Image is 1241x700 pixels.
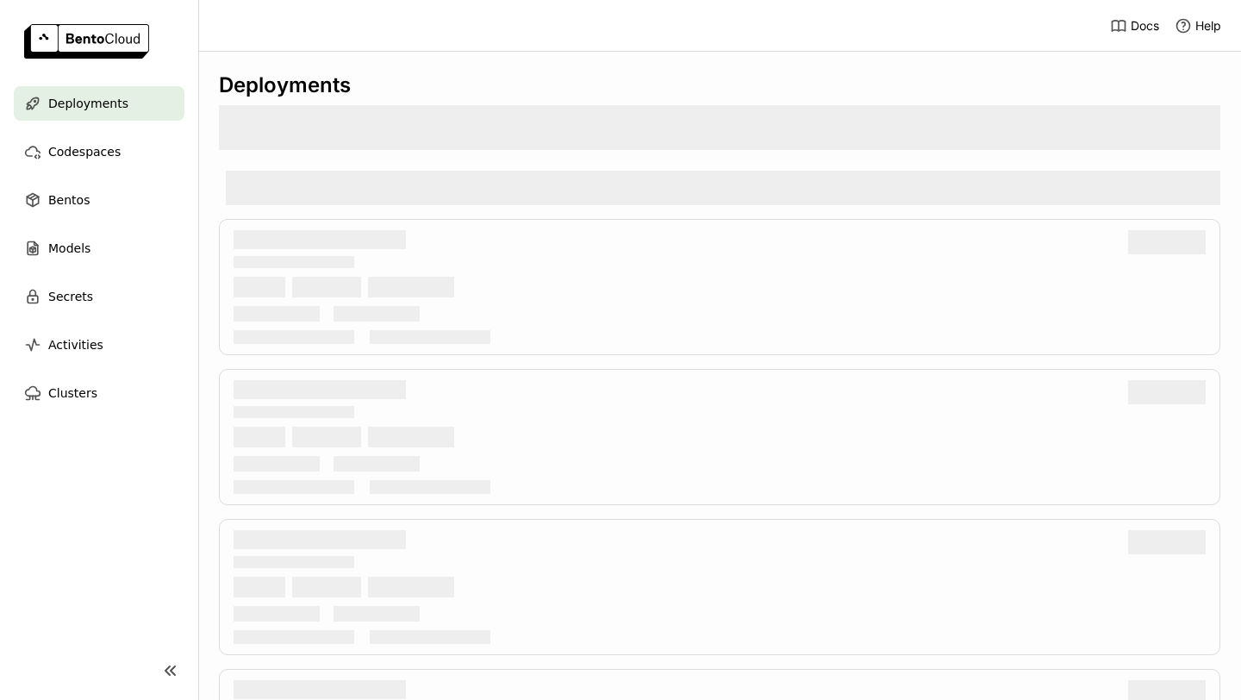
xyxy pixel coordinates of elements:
span: Clusters [48,383,97,403]
span: Codespaces [48,141,121,162]
span: Deployments [48,93,128,114]
span: Help [1195,18,1221,34]
div: Help [1175,17,1221,34]
a: Activities [14,328,184,362]
a: Models [14,231,184,266]
a: Clusters [14,376,184,410]
img: logo [24,24,149,59]
a: Secrets [14,279,184,314]
span: Secrets [48,286,93,307]
div: Deployments [219,72,1220,98]
a: Docs [1110,17,1159,34]
span: Models [48,238,90,259]
span: Docs [1131,18,1159,34]
span: Bentos [48,190,90,210]
span: Activities [48,334,103,355]
a: Bentos [14,183,184,217]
